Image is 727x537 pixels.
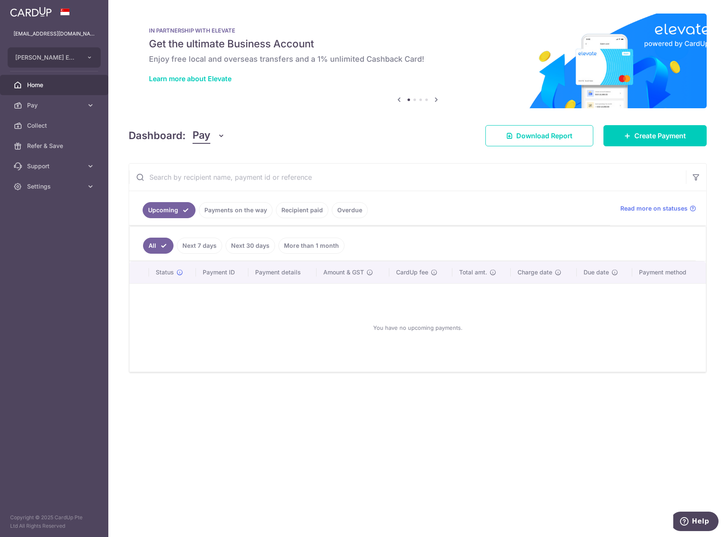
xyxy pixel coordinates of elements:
[15,53,78,62] span: [PERSON_NAME] ENGINEERING TRADING PTE. LTD.
[634,131,686,141] span: Create Payment
[620,204,688,213] span: Read more on statuses
[27,162,83,170] span: Support
[248,261,317,283] th: Payment details
[143,202,196,218] a: Upcoming
[27,121,83,130] span: Collect
[193,128,225,144] button: Pay
[8,47,101,68] button: [PERSON_NAME] ENGINEERING TRADING PTE. LTD.
[129,164,686,191] input: Search by recipient name, payment id or reference
[193,128,210,144] span: Pay
[149,27,686,34] p: IN PARTNERSHIP WITH ELEVATE
[156,268,174,277] span: Status
[620,204,696,213] a: Read more on statuses
[149,37,686,51] h5: Get the ultimate Business Account
[278,238,344,254] a: More than 1 month
[516,131,573,141] span: Download Report
[140,290,696,365] div: You have no upcoming payments.
[323,268,364,277] span: Amount & GST
[396,268,428,277] span: CardUp fee
[129,128,186,143] h4: Dashboard:
[199,202,273,218] a: Payments on the way
[673,512,719,533] iframe: Opens a widget where you can find more information
[485,125,593,146] a: Download Report
[177,238,222,254] a: Next 7 days
[276,202,328,218] a: Recipient paid
[143,238,173,254] a: All
[27,81,83,89] span: Home
[332,202,368,218] a: Overdue
[10,7,52,17] img: CardUp
[518,268,552,277] span: Charge date
[196,261,248,283] th: Payment ID
[129,14,707,108] img: Renovation banner
[27,101,83,110] span: Pay
[584,268,609,277] span: Due date
[226,238,275,254] a: Next 30 days
[603,125,707,146] a: Create Payment
[27,182,83,191] span: Settings
[14,30,95,38] p: [EMAIL_ADDRESS][DOMAIN_NAME]
[459,268,487,277] span: Total amt.
[149,74,231,83] a: Learn more about Elevate
[632,261,706,283] th: Payment method
[27,142,83,150] span: Refer & Save
[149,54,686,64] h6: Enjoy free local and overseas transfers and a 1% unlimited Cashback Card!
